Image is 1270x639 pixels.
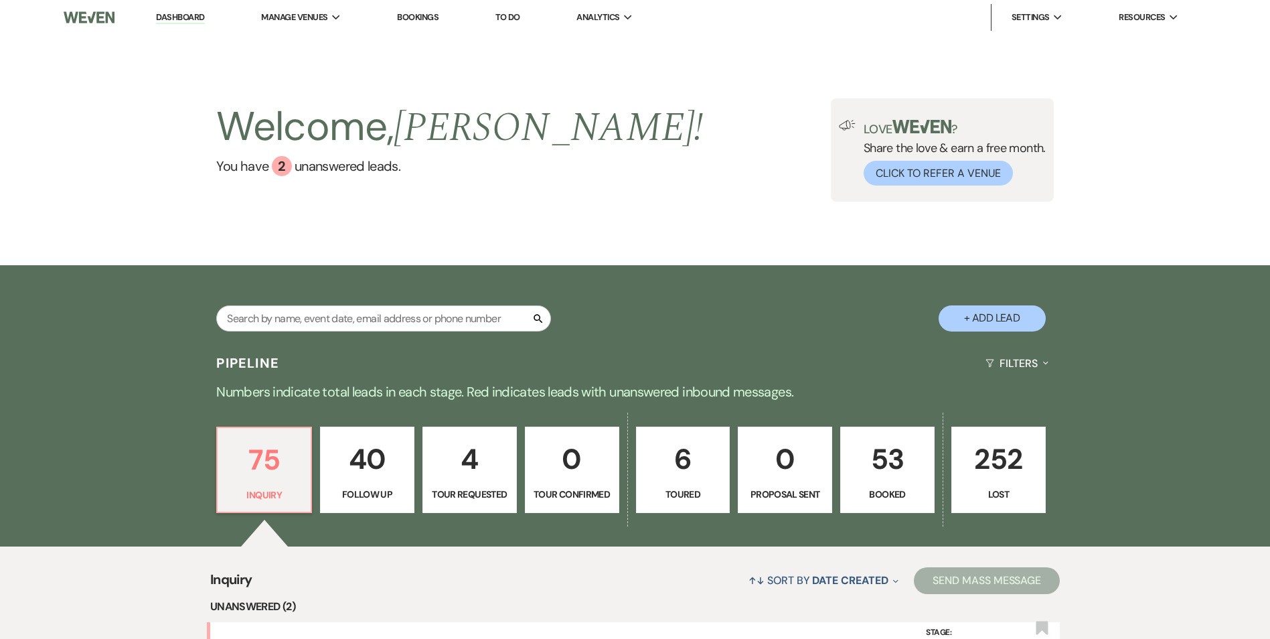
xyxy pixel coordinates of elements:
[495,11,520,23] a: To Do
[525,427,619,514] a: 0Tour Confirmed
[216,98,703,156] h2: Welcome,
[431,487,508,502] p: Tour Requested
[320,427,414,514] a: 40Follow Up
[864,161,1013,186] button: Click to Refer a Venue
[856,120,1046,186] div: Share the love & earn a free month.
[64,3,114,31] img: Weven Logo
[216,354,279,372] h3: Pipeline
[272,156,292,176] div: 2
[576,11,619,24] span: Analytics
[156,11,204,24] a: Dashboard
[812,573,888,587] span: Date Created
[216,156,703,176] a: You have 2 unanswered leads.
[738,427,832,514] a: 0Proposal Sent
[746,487,823,502] p: Proposal Sent
[216,305,551,332] input: Search by name, event date, email address or phone number
[645,487,722,502] p: Toured
[839,120,856,131] img: loud-speaker-illustration.svg
[210,598,1060,616] li: Unanswered (2)
[226,437,303,482] p: 75
[636,427,730,514] a: 6Toured
[960,487,1037,502] p: Lost
[743,563,904,598] button: Sort By Date Created
[534,437,611,482] p: 0
[1012,11,1050,24] span: Settings
[849,487,926,502] p: Booked
[329,437,406,482] p: 40
[153,381,1117,403] p: Numbers indicate total leads in each stage. Red indicates leads with unanswered inbound messages.
[431,437,508,482] p: 4
[746,437,823,482] p: 0
[1119,11,1165,24] span: Resources
[210,569,252,598] span: Inquiry
[840,427,935,514] a: 53Booked
[534,487,611,502] p: Tour Confirmed
[394,97,703,159] span: [PERSON_NAME] !
[397,11,439,23] a: Bookings
[329,487,406,502] p: Follow Up
[864,120,1046,135] p: Love ?
[422,427,517,514] a: 4Tour Requested
[849,437,926,482] p: 53
[226,488,303,502] p: Inquiry
[216,427,312,514] a: 75Inquiry
[645,437,722,482] p: 6
[914,567,1060,594] button: Send Mass Message
[261,11,327,24] span: Manage Venues
[892,120,952,133] img: weven-logo-green.svg
[951,427,1046,514] a: 252Lost
[980,346,1053,381] button: Filters
[960,437,1037,482] p: 252
[939,305,1046,332] button: + Add Lead
[748,573,765,587] span: ↑↓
